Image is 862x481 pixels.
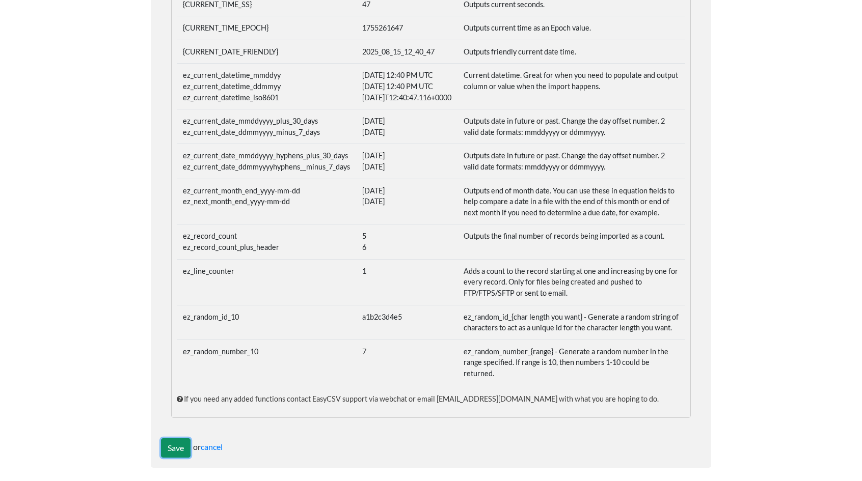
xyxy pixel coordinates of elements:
[457,109,685,144] td: Outputs date in future or past. Change the day offset number. 2 valid date formats: mmddyyyy or d...
[177,40,356,64] td: {CURRENT_DATE_FRIENDLY}
[457,259,685,305] td: Adds a count to the record starting at one and increasing by one for every record. Only for files...
[356,16,457,40] td: 1755261647
[177,259,356,305] td: ez_line_counter
[177,64,356,109] td: ez_current_datetime_mmddyy ez_current_datetime_ddmmyy ez_current_datetime_iso8601
[457,179,685,224] td: Outputs end of month date. You can use these in equation fields to help compare a date in a file ...
[457,64,685,109] td: Current datetime. Great for when you need to populate and output column or value when the import ...
[356,259,457,305] td: 1
[457,305,685,339] td: ez_random_id_{char length you want} - Generate a random string of characters to act as a unique i...
[811,430,850,469] iframe: Drift Widget Chat Controller
[356,144,457,179] td: [DATE] [DATE]
[177,16,356,40] td: {CURRENT_TIME_EPOCH}
[177,224,356,259] td: ez_record_count ez_record_count_plus_header
[177,144,356,179] td: ez_current_date_mmddyyyy_hyphens_plus_30_days ez_current_date_ddmmyyyyhyphens__minus_7_days
[356,179,457,224] td: [DATE] [DATE]
[457,40,685,64] td: Outputs friendly current date time.
[356,339,457,385] td: 7
[457,339,685,385] td: ez_random_number_{range} - Generate a random number in the range specified. If range is 10, then ...
[161,438,701,458] div: or
[457,224,685,259] td: Outputs the final number of records being imported as a count.
[161,438,191,458] input: Save
[356,305,457,339] td: a1b2c3d4e5
[177,393,685,405] p: If you need any added functions contact EasyCSV support via webchat or email [EMAIL_ADDRESS][DOMA...
[177,305,356,339] td: ez_random_id_10
[356,40,457,64] td: 2025_08_15_12_40_47
[457,16,685,40] td: Outputs current time as an Epoch value.
[177,109,356,144] td: ez_current_date_mmddyyyy_plus_30_days ez_current_date_ddmmyyyy_minus_7_days
[177,339,356,385] td: ez_random_number_10
[356,64,457,109] td: [DATE] 12:40 PM UTC [DATE] 12:40 PM UTC [DATE]T12:40:47.116+0000
[201,442,223,451] a: cancel
[356,109,457,144] td: [DATE] [DATE]
[457,144,685,179] td: Outputs date in future or past. Change the day offset number. 2 valid date formats: mmddyyyy or d...
[356,224,457,259] td: 5 6
[177,179,356,224] td: ez_current_month_end_yyyy-mm-dd ez_next_month_end_yyyy-mm-dd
